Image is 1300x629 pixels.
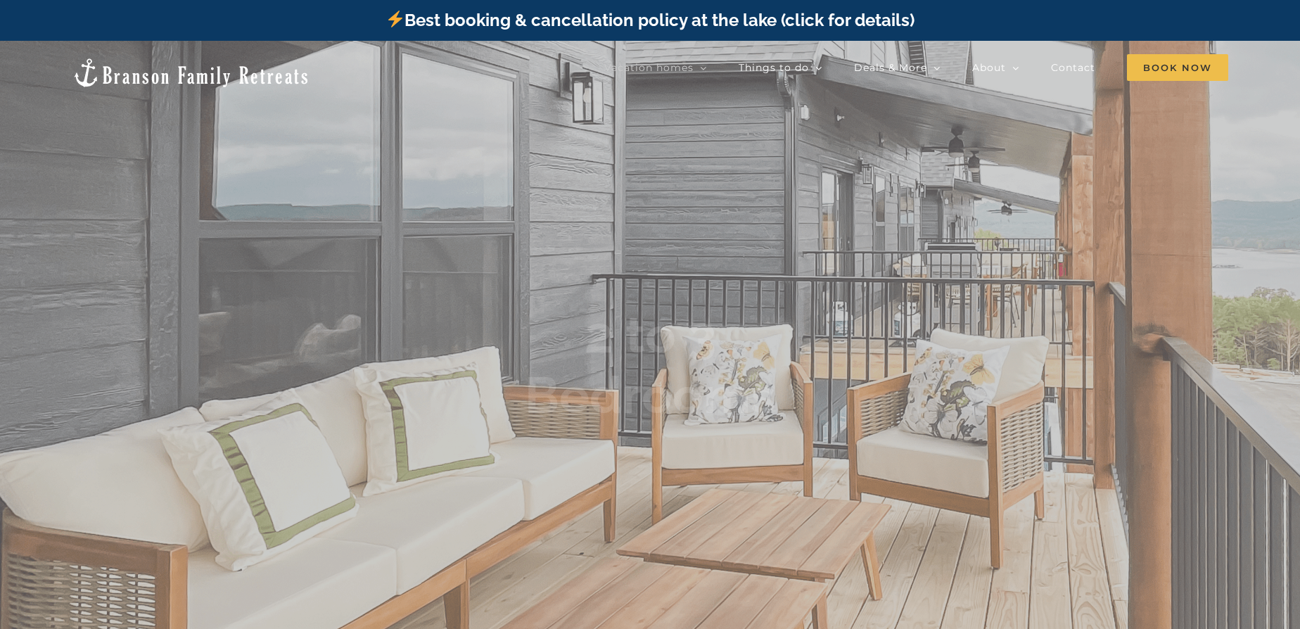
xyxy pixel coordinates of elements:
img: ⚡️ [387,11,404,27]
a: About [972,53,1019,82]
img: Branson Family Retreats Logo [72,57,310,89]
span: Book Now [1127,54,1228,81]
span: Vacation homes [604,63,694,72]
span: Things to do [739,63,809,72]
a: Book Now [1127,53,1228,82]
a: Contact [1051,53,1095,82]
b: 2 to 3 Bedrooms [525,305,776,425]
a: Things to do [739,53,822,82]
nav: Main Menu [604,53,1228,82]
span: About [972,63,1006,72]
span: Deals & More [854,63,927,72]
a: Vacation homes [604,53,707,82]
a: Deals & More [854,53,941,82]
span: Contact [1051,63,1095,72]
a: Best booking & cancellation policy at the lake (click for details) [385,10,915,30]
